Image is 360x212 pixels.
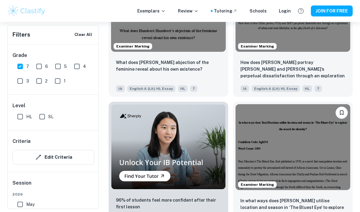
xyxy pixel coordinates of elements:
img: English A (Lit) HL Essay IA example thumbnail: In what ways does Toni Morrison utilise [236,104,350,190]
a: Schools [250,8,267,14]
span: IA [240,85,249,92]
h6: Session [13,179,94,192]
a: Login [279,8,291,14]
span: IA [116,85,125,92]
span: 2 [45,78,48,84]
span: 2026 [13,192,94,197]
img: Clastify logo [7,5,46,17]
h6: Level [13,102,94,109]
button: Clear All [73,30,94,39]
span: 3 [26,78,29,84]
span: 7 [190,85,197,92]
span: 6 [45,63,48,70]
h6: Criteria [13,138,31,145]
span: English A (Lit) HL Essay [252,85,300,92]
span: May [26,201,34,208]
span: 4 [83,63,86,70]
span: HL [178,85,188,92]
a: Tutoring [214,8,237,14]
span: English A (Lit) HL Essay [127,85,175,92]
span: 7 [26,63,29,70]
button: Edit Criteria [13,150,94,164]
p: 96% of students feel more confident after their first lesson [116,197,221,210]
p: Exemplars [137,8,166,14]
button: JOIN FOR FREE [311,5,353,16]
span: 5 [64,63,67,70]
button: Please log in to bookmark exemplars [336,107,348,119]
button: Help and Feedback [296,6,306,16]
span: HL [302,85,312,92]
span: 1 [64,78,66,84]
span: Examiner Marking [238,182,276,187]
p: Review [178,8,199,14]
span: Examiner Marking [238,44,276,49]
h6: Grade [13,52,94,59]
p: How does Arthur Miller portray Willy and Biff’s perpetual dissatisfaction through an exploration ... [240,59,345,80]
span: HL [26,113,32,120]
span: Examiner Marking [114,44,152,49]
span: SL [48,113,53,120]
span: 7 [315,85,322,92]
h6: Filters [13,30,30,39]
img: Thumbnail [111,104,226,189]
p: What does Humbert Humbert’s abjection of the feminine reveal about his own existence? [116,59,221,72]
